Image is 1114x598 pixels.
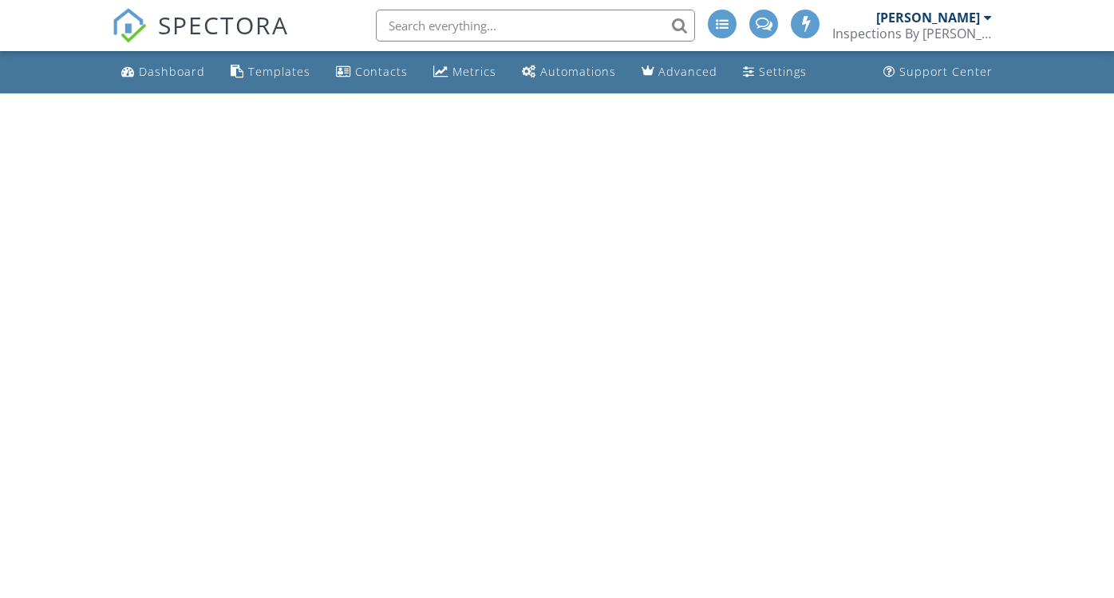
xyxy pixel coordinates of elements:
div: Contacts [355,64,408,79]
a: Templates [224,57,317,87]
a: Metrics [427,57,503,87]
a: Contacts [330,57,414,87]
div: Inspections By Shawn, LLC [832,26,992,42]
a: SPECTORA [112,22,289,55]
a: Automations (Advanced) [516,57,622,87]
div: Automations [540,64,616,79]
input: Search everything... [376,10,695,42]
span: SPECTORA [158,8,289,42]
div: [PERSON_NAME] [876,10,980,26]
div: Templates [248,64,310,79]
div: Dashboard [139,64,205,79]
div: Advanced [658,64,717,79]
a: Settings [737,57,813,87]
div: Metrics [452,64,496,79]
a: Advanced [635,57,724,87]
div: Support Center [899,64,993,79]
img: The Best Home Inspection Software - Spectora [112,8,147,43]
a: Dashboard [115,57,211,87]
div: Settings [759,64,807,79]
a: Support Center [877,57,999,87]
